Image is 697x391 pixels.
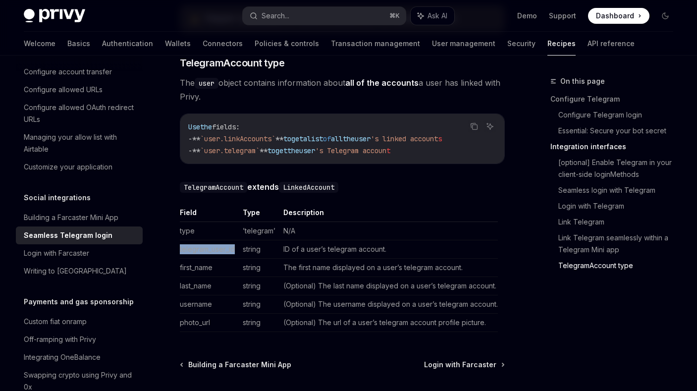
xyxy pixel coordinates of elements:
span: list [307,134,323,143]
a: Connectors [203,32,243,56]
a: Security [507,32,536,56]
button: Search...⌘K [243,7,405,25]
div: Login with Farcaster [24,247,89,259]
span: Dashboard [596,11,634,21]
span: user [299,146,315,155]
span: Building a Farcaster Mini App [188,360,291,370]
a: Login with Telegram [558,198,681,214]
a: Welcome [24,32,55,56]
a: User management [432,32,495,56]
a: Seamless Telegram login [16,226,143,244]
code: LinkedAccount [279,182,338,193]
span: `user.linkAccounts` [200,134,275,143]
a: Configure account transfer [16,63,143,81]
a: Link Telegram [558,214,681,230]
td: telegram_user_id [180,240,239,258]
span: 's Telegram accoun [315,146,386,155]
a: Transaction management [331,32,420,56]
a: Wallets [165,32,191,56]
td: (Optional) The url of a user’s telegram account profile picture. [279,313,498,332]
span: On this page [560,75,605,87]
a: Off-ramping with Privy [16,331,143,348]
td: type [180,222,239,240]
th: Type [239,208,279,222]
a: Integration interfaces [550,139,681,155]
a: TelegramAccount type [558,258,681,274]
button: Copy the contents from the code block [468,120,481,133]
a: Configure Telegram [550,91,681,107]
a: Dashboard [588,8,649,24]
td: string [239,277,279,295]
div: Configure account transfer [24,66,112,78]
a: Configure Telegram login [558,107,681,123]
a: Integrating OneBalance [16,348,143,366]
a: Link Telegram seamlessly within a Telegram Mini app [558,230,681,258]
span: `user.telegram` [200,146,260,155]
span: the [287,146,299,155]
span: of [323,134,331,143]
span: TelegramAccount type [180,56,284,70]
span: the [200,122,212,131]
a: Support [549,11,576,21]
code: TelegramAccount [180,182,247,193]
div: Configure allowed URLs [24,84,103,96]
td: last_name [180,277,239,295]
span: - [188,146,192,155]
a: Basics [67,32,90,56]
div: Building a Farcaster Mini App [24,212,118,223]
span: get [291,134,303,143]
td: (Optional) The username displayed on a user’s telegram account. [279,295,498,313]
a: Demo [517,11,537,21]
span: 's linked account [371,134,438,143]
a: Authentication [102,32,153,56]
a: Essential: Secure your bot secret [558,123,681,139]
a: all of the accounts [345,78,419,88]
code: user [195,78,218,89]
td: N/A [279,222,498,240]
td: username [180,295,239,313]
span: Login with Farcaster [424,360,496,370]
span: fields [212,122,236,131]
td: ID of a user’s telegram account. [279,240,498,258]
a: Configure allowed URLs [16,81,143,99]
td: string [239,258,279,277]
span: all [331,134,343,143]
h5: Payments and gas sponsorship [24,296,134,308]
span: t [386,146,390,155]
th: Description [279,208,498,222]
button: Toggle dark mode [657,8,673,24]
a: API reference [588,32,635,56]
a: [optional] Enable Telegram in your client-side loginMethods [558,155,681,182]
strong: extends [180,182,338,192]
img: dark logo [24,9,85,23]
span: Ask AI [428,11,447,21]
span: to [268,146,275,155]
span: : [236,122,240,131]
div: Integrating OneBalance [24,351,101,363]
span: to [283,134,291,143]
div: Writing to [GEOGRAPHIC_DATA] [24,265,127,277]
a: Configure allowed OAuth redirect URLs [16,99,143,128]
td: photo_url [180,313,239,332]
span: get [275,146,287,155]
a: Login with Farcaster [424,360,504,370]
td: (Optional) The last name displayed on a user’s telegram account. [279,277,498,295]
a: Building a Farcaster Mini App [16,209,143,226]
td: ’telegram’ [239,222,279,240]
a: Login with Farcaster [16,244,143,262]
div: Customize your application [24,161,112,173]
a: Customize your application [16,158,143,176]
div: Off-ramping with Privy [24,334,96,345]
th: Field [180,208,239,222]
div: Seamless Telegram login [24,229,112,241]
td: first_name [180,258,239,277]
a: Recipes [547,32,576,56]
a: Custom fiat onramp [16,313,143,331]
a: Seamless login with Telegram [558,182,681,198]
td: string [239,313,279,332]
span: a [303,134,307,143]
button: Ask AI [483,120,496,133]
td: The first name displayed on a user’s telegram account. [279,258,498,277]
div: Search... [262,10,289,22]
span: The object contains information about a user has linked with Privy. [180,76,505,104]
